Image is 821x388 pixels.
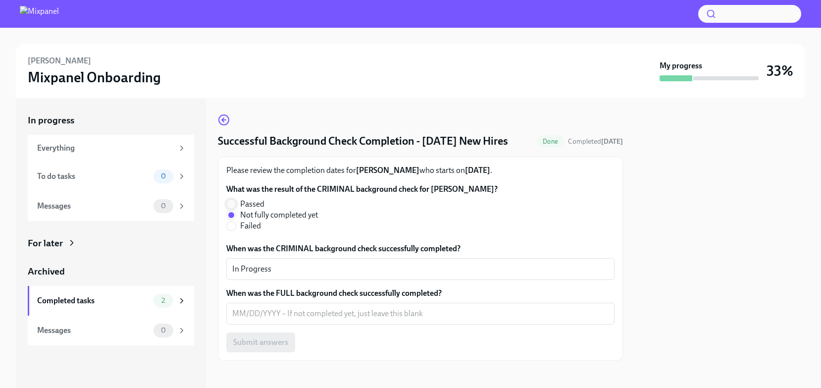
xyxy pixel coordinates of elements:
[28,237,194,250] a: For later
[240,210,318,221] span: Not fully completed yet
[37,171,150,182] div: To do tasks
[155,297,171,304] span: 2
[601,137,623,146] strong: [DATE]
[767,62,793,80] h3: 33%
[20,6,59,22] img: Mixpanel
[28,114,194,127] a: In progress
[240,199,264,210] span: Passed
[356,166,419,175] strong: [PERSON_NAME]
[226,165,615,176] p: Please review the completion dates for who starts on .
[37,325,150,336] div: Messages
[155,172,172,180] span: 0
[465,166,490,175] strong: [DATE]
[568,137,623,146] span: October 10th, 2025 12:49
[37,295,150,306] div: Completed tasks
[155,202,172,210] span: 0
[568,137,623,146] span: Completed
[28,68,161,86] h3: Mixpanel Onboarding
[232,263,609,275] textarea: In Progress
[37,143,173,154] div: Everything
[226,243,615,254] label: When was the CRIMINAL background check successfully completed?
[28,265,194,278] a: Archived
[240,221,261,231] span: Failed
[28,162,194,191] a: To do tasks0
[537,138,564,145] span: Done
[28,286,194,316] a: Completed tasks2
[28,55,91,66] h6: [PERSON_NAME]
[226,184,498,195] label: What was the result of the CRIMINAL background check for [PERSON_NAME]?
[226,288,615,299] label: When was the FULL background check successfully completed?
[660,60,702,71] strong: My progress
[28,237,63,250] div: For later
[218,134,508,149] h4: Successful Background Check Completion - [DATE] New Hires
[28,316,194,345] a: Messages0
[28,135,194,162] a: Everything
[155,327,172,334] span: 0
[28,191,194,221] a: Messages0
[37,201,150,212] div: Messages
